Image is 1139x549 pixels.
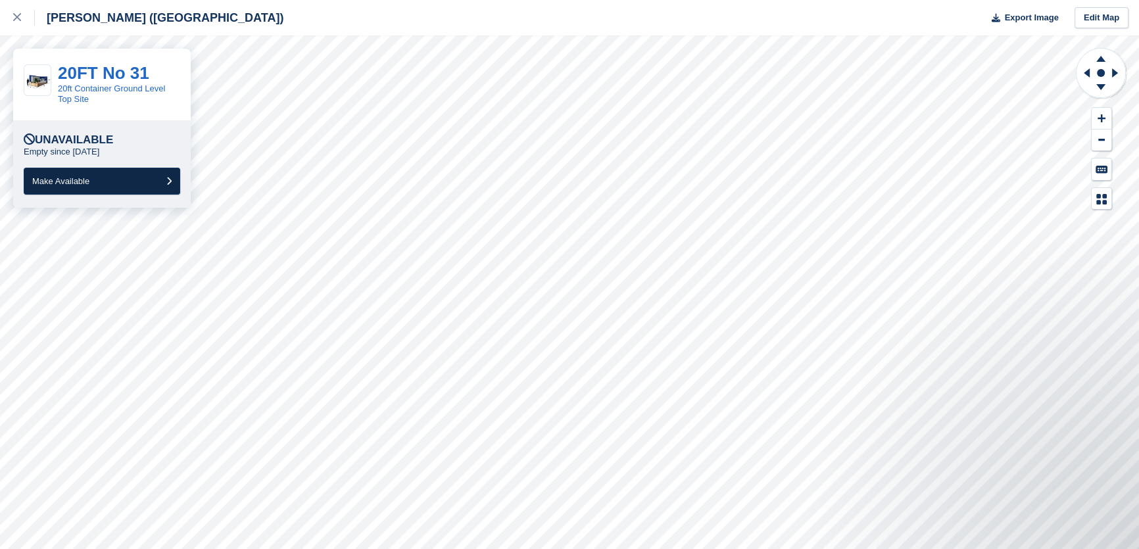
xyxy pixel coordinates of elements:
button: Zoom Out [1092,130,1111,151]
button: Map Legend [1092,188,1111,210]
button: Make Available [24,168,180,195]
div: Unavailable [24,133,113,147]
button: Export Image [984,7,1059,29]
button: Zoom In [1092,108,1111,130]
a: Edit Map [1075,7,1128,29]
p: Empty since [DATE] [24,147,99,157]
div: [PERSON_NAME] ([GEOGRAPHIC_DATA]) [35,10,283,26]
span: Make Available [32,176,89,186]
span: Export Image [1004,11,1058,24]
button: Keyboard Shortcuts [1092,158,1111,180]
img: 20ft%20Pic.png [24,72,51,89]
a: 20ft Container Ground Level Top Site [58,84,165,104]
a: 20FT No 31 [58,63,149,83]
